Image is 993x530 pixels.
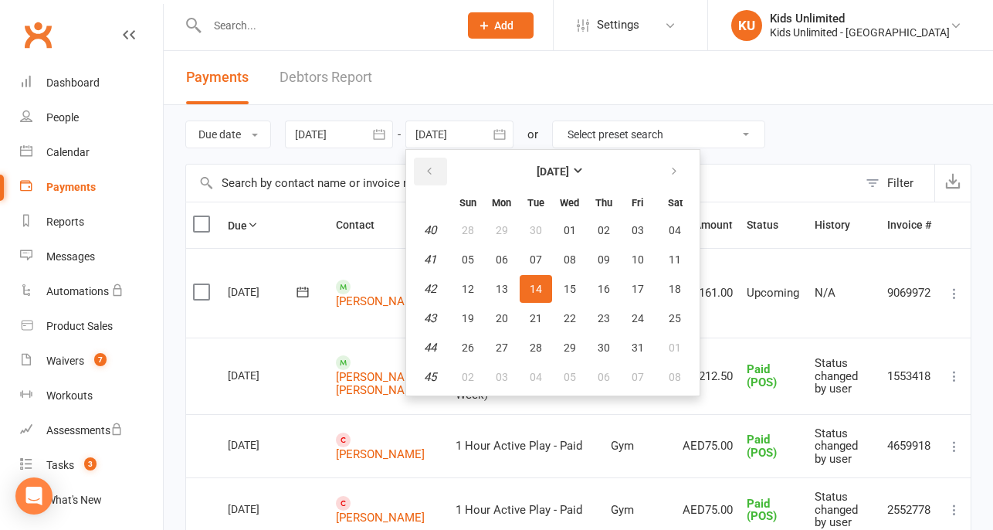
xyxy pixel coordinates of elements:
button: 03 [622,216,654,244]
div: Messages [46,250,95,263]
span: 26 [462,341,474,354]
a: Waivers 7 [20,344,163,379]
small: Tuesday [527,197,544,209]
td: 9069972 [880,248,938,338]
span: 05 [462,253,474,266]
button: 07 [520,246,552,273]
button: 05 [452,246,484,273]
div: Filter [887,174,913,192]
button: 02 [452,363,484,391]
span: Paid (POS) [747,497,777,524]
button: 29 [486,216,518,244]
div: or [527,125,538,144]
button: 04 [520,363,552,391]
button: 30 [520,216,552,244]
button: Payments [186,51,249,104]
span: N/A [815,286,835,300]
input: Search by contact name or invoice number [186,165,858,202]
span: 1 Hour Active Play - Paid [456,503,582,517]
button: 26 [452,334,484,362]
small: Sunday [459,197,476,209]
span: 16 [598,283,610,295]
a: Tasks 3 [20,448,163,483]
a: Calendar [20,135,163,170]
span: 08 [564,253,576,266]
span: 22 [564,312,576,324]
span: 12 [462,283,474,295]
button: 24 [622,304,654,332]
span: Add [495,19,514,32]
em: 42 [425,282,437,296]
span: 01 [564,224,576,236]
td: AED75.00 [661,414,740,478]
span: 20 [496,312,508,324]
div: [DATE] [228,433,299,457]
small: Monday [493,197,512,209]
div: Automations [46,285,109,297]
small: Saturday [668,197,683,209]
button: 11 [656,246,695,273]
span: 24 [632,312,644,324]
span: 1 Hour Active Play - Paid [456,439,582,453]
span: 21 [530,312,542,324]
span: 10 [632,253,644,266]
button: 28 [452,216,484,244]
div: Open Intercom Messenger [15,477,53,515]
span: 06 [598,371,610,383]
button: 31 [622,334,654,362]
button: 01 [554,216,586,244]
span: Status changed by user [815,490,858,529]
button: 28 [520,334,552,362]
a: Dashboard [20,66,163,100]
a: [PERSON_NAME] [336,447,425,460]
button: 18 [656,275,695,303]
button: 02 [588,216,620,244]
span: 28 [530,341,542,354]
a: Messages [20,240,163,274]
td: AED5,212.50 [661,338,740,414]
span: Payments [186,69,249,85]
span: 29 [496,224,508,236]
span: 31 [632,341,644,354]
span: 29 [564,341,576,354]
small: Wednesday [561,197,580,209]
strong: [DATE] [537,165,569,178]
a: Automations [20,274,163,309]
div: What's New [46,494,102,506]
span: 08 [669,371,682,383]
button: 30 [588,334,620,362]
th: Status [740,202,808,248]
span: 27 [496,341,508,354]
span: 05 [564,371,576,383]
button: 23 [588,304,620,332]
a: Debtors Report [280,51,372,104]
div: Payments [46,181,96,193]
a: [PERSON_NAME] [336,511,425,525]
input: Search... [202,15,448,36]
span: 04 [530,371,542,383]
button: 15 [554,275,586,303]
span: 03 [496,371,508,383]
button: 20 [486,304,518,332]
a: Assessments [20,413,163,448]
a: Workouts [20,379,163,413]
button: 01 [656,334,695,362]
div: Reports [46,216,84,228]
button: 05 [554,363,586,391]
th: History [808,202,880,248]
span: Upcoming [747,286,799,300]
td: 1553418 [880,338,938,414]
div: People [46,111,79,124]
button: 22 [554,304,586,332]
span: 23 [598,312,610,324]
td: 4659918 [880,414,938,478]
span: Paid (POS) [747,362,777,389]
button: 06 [588,363,620,391]
span: 03 [632,224,644,236]
span: 02 [598,224,610,236]
a: People [20,100,163,135]
span: 11 [669,253,682,266]
div: KU [731,10,762,41]
div: Calendar [46,146,90,158]
span: 07 [530,253,542,266]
